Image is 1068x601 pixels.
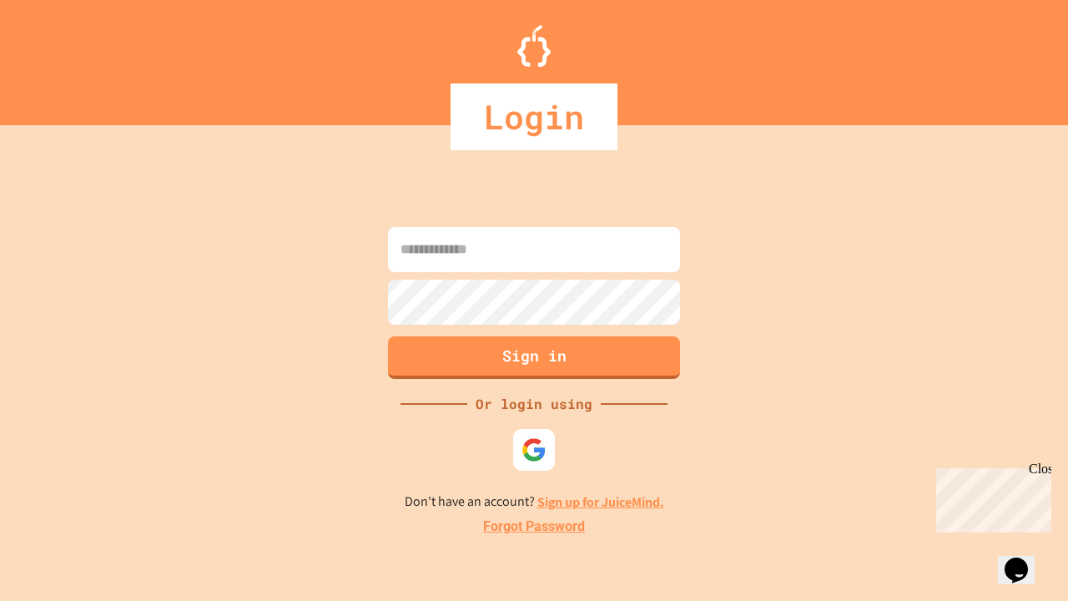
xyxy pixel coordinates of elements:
a: Sign up for JuiceMind. [537,493,664,511]
iframe: chat widget [998,534,1051,584]
a: Forgot Password [483,517,585,537]
div: Or login using [467,394,601,414]
button: Sign in [388,336,680,379]
div: Login [451,83,617,150]
img: Logo.svg [517,25,551,67]
div: Chat with us now!Close [7,7,115,106]
iframe: chat widget [929,462,1051,533]
img: google-icon.svg [521,437,547,462]
p: Don't have an account? [405,492,664,513]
